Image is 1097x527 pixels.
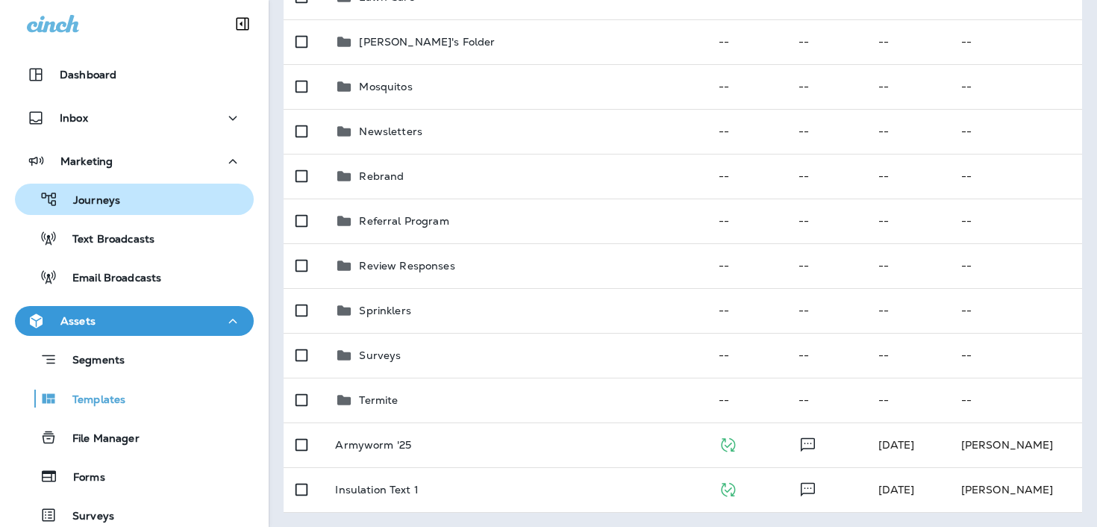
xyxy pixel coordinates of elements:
[60,315,96,327] p: Assets
[57,393,125,408] p: Templates
[866,154,949,199] td: --
[359,260,454,272] p: Review Responses
[359,394,398,406] p: Termite
[15,103,254,133] button: Inbox
[878,483,915,496] span: Laura Walton
[719,481,737,495] span: Published
[719,437,737,450] span: Published
[787,333,866,378] td: --
[15,184,254,215] button: Journeys
[949,378,1082,422] td: --
[866,64,949,109] td: --
[57,354,125,369] p: Segments
[866,288,949,333] td: --
[15,222,254,254] button: Text Broadcasts
[949,467,1082,512] td: [PERSON_NAME]
[60,155,113,167] p: Marketing
[949,243,1082,288] td: --
[707,199,787,243] td: --
[798,481,817,495] span: Text
[359,215,449,227] p: Referral Program
[949,64,1082,109] td: --
[866,378,949,422] td: --
[359,349,401,361] p: Surveys
[15,261,254,293] button: Email Broadcasts
[949,109,1082,154] td: --
[15,146,254,176] button: Marketing
[878,438,915,452] span: Deanna Durrant
[787,19,866,64] td: --
[15,422,254,453] button: File Manager
[787,109,866,154] td: --
[787,288,866,333] td: --
[707,243,787,288] td: --
[707,109,787,154] td: --
[57,510,114,524] p: Surveys
[15,461,254,492] button: Forms
[949,154,1082,199] td: --
[949,19,1082,64] td: --
[335,439,411,451] p: Armyworm '25
[866,199,949,243] td: --
[359,36,495,48] p: [PERSON_NAME]'s Folder
[15,306,254,336] button: Assets
[949,288,1082,333] td: --
[15,60,254,90] button: Dashboard
[866,19,949,64] td: --
[707,154,787,199] td: --
[787,199,866,243] td: --
[222,9,263,39] button: Collapse Sidebar
[866,333,949,378] td: --
[787,64,866,109] td: --
[866,243,949,288] td: --
[359,125,422,137] p: Newsletters
[359,170,404,182] p: Rebrand
[707,288,787,333] td: --
[707,333,787,378] td: --
[798,437,817,450] span: Text
[787,243,866,288] td: --
[866,109,949,154] td: --
[359,305,410,316] p: Sprinklers
[787,154,866,199] td: --
[335,484,418,496] p: Insulation Text 1
[58,194,120,208] p: Journeys
[359,81,412,93] p: Mosquitos
[949,422,1082,467] td: [PERSON_NAME]
[15,343,254,375] button: Segments
[949,199,1082,243] td: --
[787,378,866,422] td: --
[57,432,140,446] p: File Manager
[58,471,105,485] p: Forms
[707,64,787,109] td: --
[15,383,254,414] button: Templates
[707,378,787,422] td: --
[949,333,1082,378] td: --
[60,69,116,81] p: Dashboard
[57,272,161,286] p: Email Broadcasts
[57,233,154,247] p: Text Broadcasts
[707,19,787,64] td: --
[60,112,88,124] p: Inbox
